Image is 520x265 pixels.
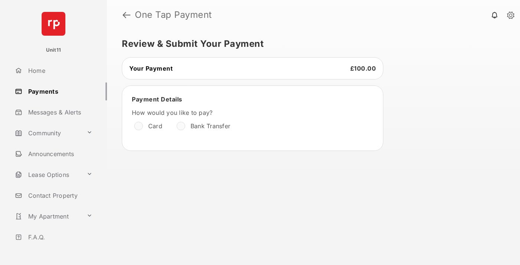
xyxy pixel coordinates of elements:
[12,207,84,225] a: My Apartment
[12,103,107,121] a: Messages & Alerts
[132,109,355,116] label: How would you like to pay?
[191,122,230,130] label: Bank Transfer
[12,166,84,184] a: Lease Options
[12,83,107,100] a: Payments
[129,65,173,72] span: Your Payment
[46,46,61,54] p: Unit11
[350,65,376,72] span: £100.00
[12,62,107,80] a: Home
[132,96,182,103] span: Payment Details
[42,12,65,36] img: svg+xml;base64,PHN2ZyB4bWxucz0iaHR0cDovL3d3dy53My5vcmcvMjAwMC9zdmciIHdpZHRoPSI2NCIgaGVpZ2h0PSI2NC...
[12,145,107,163] a: Announcements
[135,10,212,19] strong: One Tap Payment
[12,124,84,142] a: Community
[122,39,499,48] h5: Review & Submit Your Payment
[12,228,107,246] a: F.A.Q.
[12,187,107,204] a: Contact Property
[148,122,162,130] label: Card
